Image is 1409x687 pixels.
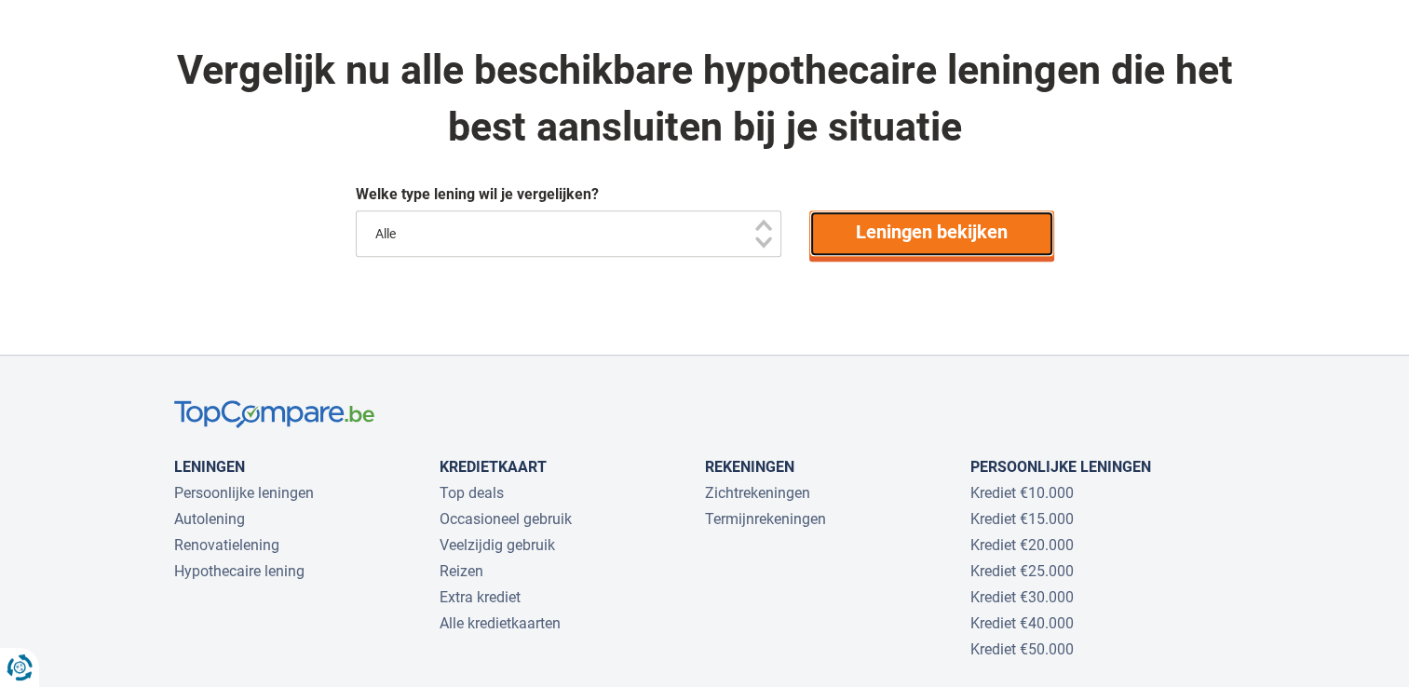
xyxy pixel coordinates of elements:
[174,458,245,476] a: Leningen
[174,510,245,528] a: Autolening
[174,484,314,502] a: Persoonlijke leningen
[970,536,1074,554] a: Krediet €20.000
[174,42,1236,156] div: Vergelijk nu alle beschikbare hypothecaire leningen die het best aansluiten bij je situatie
[970,484,1074,502] a: Krediet €10.000
[705,510,826,528] a: Termijnrekeningen
[809,210,1054,257] a: Leningen bekijken
[970,640,1074,658] a: Krediet €50.000
[440,562,483,580] a: Reizen
[440,458,547,476] a: Kredietkaart
[970,588,1074,606] a: Krediet €30.000
[705,484,810,502] a: Zichtrekeningen
[970,562,1074,580] a: Krediet €25.000
[440,588,521,606] a: Extra krediet
[970,458,1151,476] a: Persoonlijke leningen
[174,536,279,554] a: Renovatielening
[970,510,1074,528] a: Krediet €15.000
[174,400,374,429] img: TopCompare
[970,614,1074,632] a: Krediet €40.000
[705,458,794,476] a: Rekeningen
[440,484,504,502] a: Top deals
[440,510,572,528] a: Occasioneel gebruik
[440,614,561,632] a: Alle kredietkaarten
[174,562,305,580] a: Hypothecaire lening
[440,536,555,554] a: Veelzijdig gebruik
[356,184,1054,206] div: Welke type lening wil je vergelijken?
